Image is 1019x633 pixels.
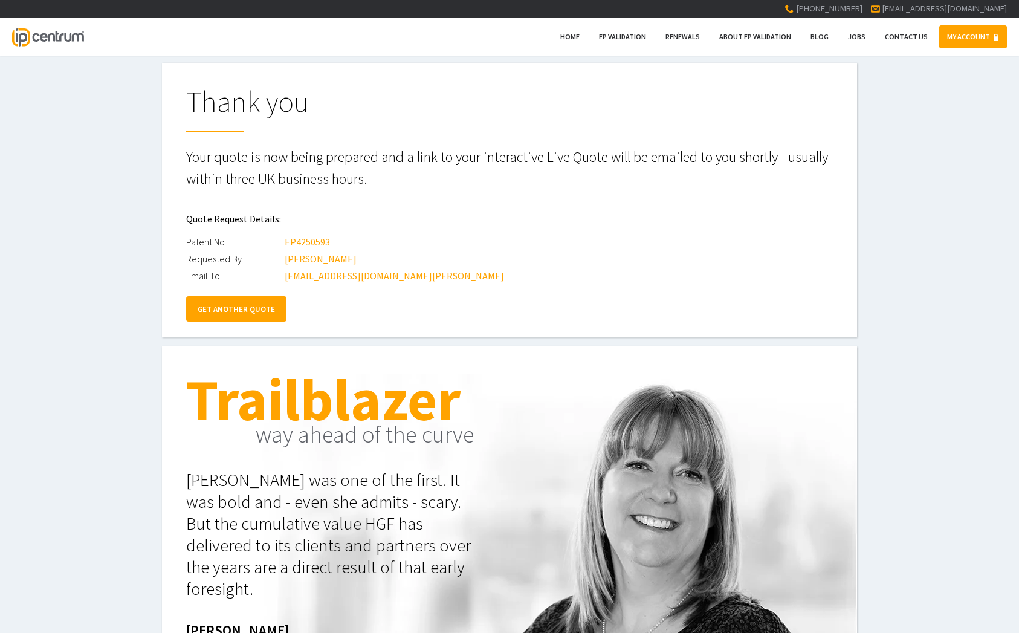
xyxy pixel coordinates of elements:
[719,32,791,41] span: About EP Validation
[186,146,833,190] p: Your quote is now being prepared and a link to your interactive Live Quote will be emailed to you...
[12,18,83,56] a: IP Centrum
[665,32,700,41] span: Renewals
[560,32,580,41] span: Home
[285,233,330,250] div: EP4250593
[186,233,283,250] div: Patent No
[591,25,654,48] a: EP Validation
[658,25,708,48] a: Renewals
[803,25,836,48] a: Blog
[285,267,504,284] div: [EMAIL_ADDRESS][DOMAIN_NAME][PERSON_NAME]
[711,25,799,48] a: About EP Validation
[840,25,873,48] a: Jobs
[599,32,646,41] span: EP Validation
[939,25,1007,48] a: MY ACCOUNT
[796,3,862,14] span: [PHONE_NUMBER]
[285,250,357,267] div: [PERSON_NAME]
[186,250,283,267] div: Requested By
[186,267,283,284] div: Email To
[885,32,928,41] span: Contact Us
[552,25,587,48] a: Home
[810,32,829,41] span: Blog
[186,204,833,233] h2: Quote Request Details:
[848,32,865,41] span: Jobs
[877,25,936,48] a: Contact Us
[882,3,1007,14] a: [EMAIL_ADDRESS][DOMAIN_NAME]
[186,296,286,322] a: GET ANOTHER QUOTE
[186,87,833,132] h1: Thank you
